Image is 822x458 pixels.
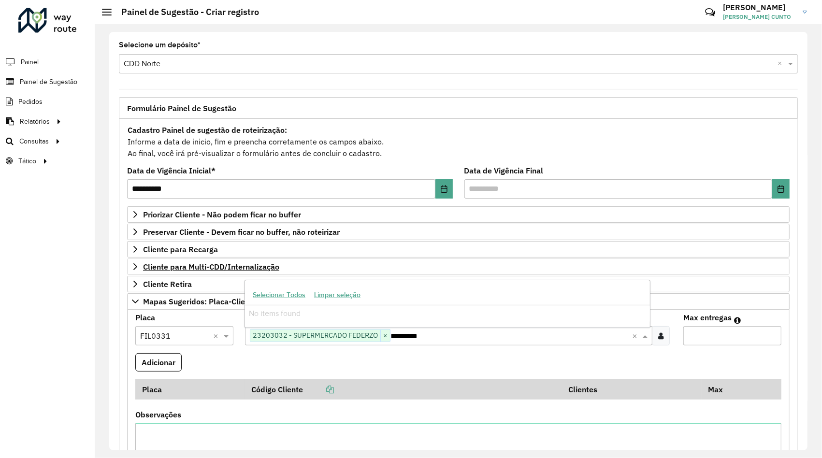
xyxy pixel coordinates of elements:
span: Painel [21,57,39,67]
a: Cliente para Multi-CDD/Internalização [127,258,790,275]
a: Preservar Cliente - Devem ficar no buffer, não roteirizar [127,224,790,240]
div: Informe a data de inicio, fim e preencha corretamente os campos abaixo. Ao final, você irá pré-vi... [127,124,790,159]
span: Cliente Retira [143,280,192,288]
label: Data de Vigência Final [464,165,544,176]
button: Choose Date [772,179,790,199]
label: Placa [135,312,155,323]
span: Priorizar Cliente - Não podem ficar no buffer [143,211,301,218]
h2: Painel de Sugestão - Criar registro [112,7,259,17]
span: Clear all [213,330,221,342]
span: Cliente para Recarga [143,245,218,253]
span: Tático [18,156,36,166]
span: Clear all [778,58,786,70]
div: No items found [245,305,650,322]
strong: Cadastro Painel de sugestão de roteirização: [128,125,287,135]
button: Choose Date [435,179,453,199]
button: Selecionar Todos [248,287,310,302]
button: Limpar seleção [310,287,365,302]
span: 23203032 - SUPERMERCADO FEDERZO [250,329,380,341]
span: Mapas Sugeridos: Placa-Cliente [143,298,257,305]
span: Clear all [632,330,640,342]
a: Mapas Sugeridos: Placa-Cliente [127,293,790,310]
label: Selecione um depósito [119,39,201,51]
span: Formulário Painel de Sugestão [127,104,236,112]
span: Cliente para Multi-CDD/Internalização [143,263,279,271]
span: Pedidos [18,97,43,107]
span: Consultas [19,136,49,146]
label: Observações [135,409,181,420]
th: Max [702,379,740,400]
a: Cliente para Recarga [127,241,790,258]
em: Máximo de clientes que serão colocados na mesma rota com os clientes informados [734,316,741,324]
th: Código Cliente [245,379,562,400]
span: [PERSON_NAME] CUNTO [723,13,795,21]
span: Relatórios [20,116,50,127]
span: Preservar Cliente - Devem ficar no buffer, não roteirizar [143,228,340,236]
ng-dropdown-panel: Options list [245,280,650,328]
a: Priorizar Cliente - Não podem ficar no buffer [127,206,790,223]
span: Painel de Sugestão [20,77,77,87]
button: Adicionar [135,353,182,372]
label: Data de Vigência Inicial [127,165,216,176]
label: Max entregas [683,312,732,323]
a: Copiar [303,385,334,394]
a: Cliente Retira [127,276,790,292]
h3: [PERSON_NAME] [723,3,795,12]
th: Placa [135,379,245,400]
span: × [380,330,390,342]
a: Contato Rápido [700,2,721,23]
th: Clientes [562,379,702,400]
